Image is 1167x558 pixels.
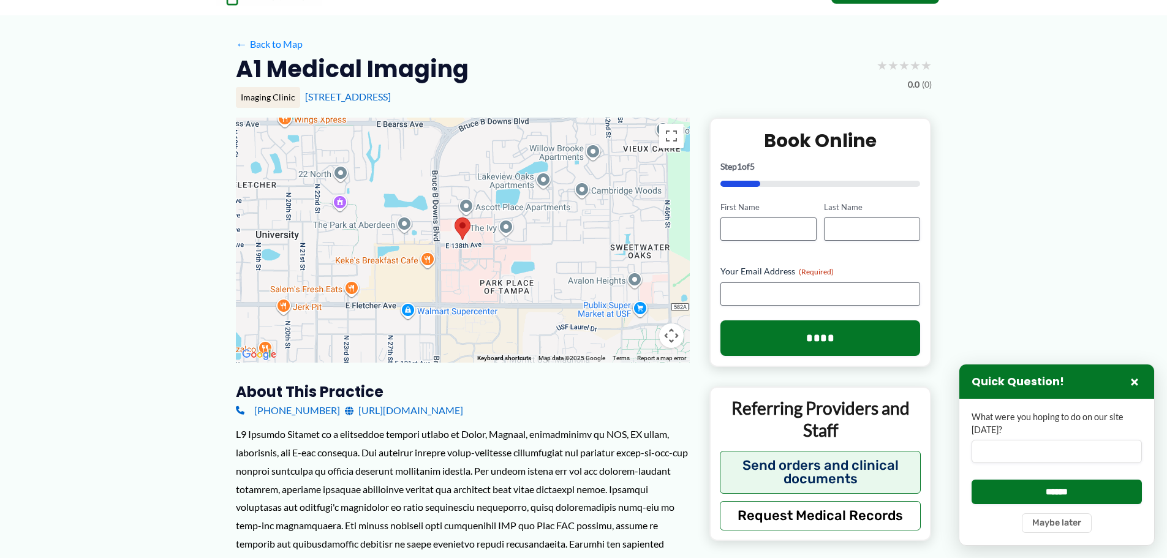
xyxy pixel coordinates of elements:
[922,77,932,92] span: (0)
[345,401,463,420] a: [URL][DOMAIN_NAME]
[888,54,899,77] span: ★
[737,161,742,172] span: 1
[908,77,920,92] span: 0.0
[720,451,921,494] button: Send orders and clinical documents
[720,129,921,153] h2: Book Online
[659,323,684,348] button: Map camera controls
[720,501,921,530] button: Request Medical Records
[236,35,303,53] a: ←Back to Map
[659,124,684,148] button: Toggle fullscreen view
[972,375,1064,389] h3: Quick Question!
[720,162,921,171] p: Step of
[972,411,1142,436] label: What were you hoping to do on our site [DATE]?
[720,397,921,442] p: Referring Providers and Staff
[1022,513,1092,533] button: Maybe later
[239,347,279,363] img: Google
[236,382,690,401] h3: About this practice
[538,355,605,361] span: Map data ©2025 Google
[236,87,300,108] div: Imaging Clinic
[720,265,921,277] label: Your Email Address
[799,267,834,276] span: (Required)
[477,354,531,363] button: Keyboard shortcuts
[236,38,247,50] span: ←
[824,202,920,213] label: Last Name
[305,91,391,102] a: [STREET_ADDRESS]
[613,355,630,361] a: Terms (opens in new tab)
[921,54,932,77] span: ★
[637,355,686,361] a: Report a map error
[720,202,817,213] label: First Name
[236,54,469,84] h2: A1 Medical Imaging
[899,54,910,77] span: ★
[1127,374,1142,389] button: Close
[236,401,340,420] a: [PHONE_NUMBER]
[910,54,921,77] span: ★
[239,347,279,363] a: Open this area in Google Maps (opens a new window)
[750,161,755,172] span: 5
[877,54,888,77] span: ★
